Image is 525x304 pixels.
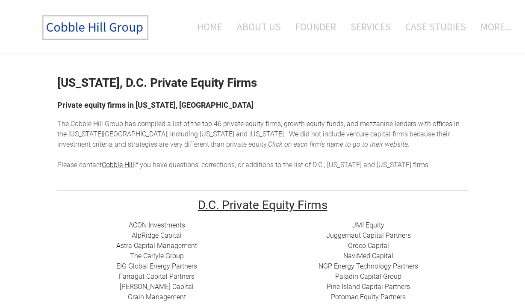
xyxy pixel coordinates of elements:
[326,231,411,239] a: Juggernaut Capital Partners
[348,242,389,250] a: Oroco Capital
[57,161,430,169] span: Please contact if you have questions, corrections, or additions to the list of D.C., [US_STATE] a...
[335,272,401,280] a: Paladin Capital Group
[331,293,406,301] a: ​Potomac Equity Partners
[102,161,134,169] a: Cobble Hill
[129,221,185,229] a: ACON Investments
[289,9,342,44] a: Founder
[474,9,511,44] a: more...
[120,283,194,291] a: ​[PERSON_NAME] Capital
[352,221,384,229] a: JMI Equity
[57,119,468,170] div: he top 46 private equity firms, growth equity funds, and mezzanine lenders with offices in the [U...
[57,76,257,90] strong: [US_STATE], D.C. Private Equity Firms
[57,120,193,128] span: The Cobble Hill Group has compiled a list of t
[132,231,182,239] a: ​AlpRidge Capital
[230,9,287,44] a: About Us
[130,252,184,260] a: The Carlyle Group
[184,9,229,44] a: Home
[116,262,197,270] a: EIG Global Energy Partners
[344,9,397,44] a: Services
[327,283,410,291] a: Pine Island Capital Partners
[116,242,197,250] a: ​Astra Capital Management
[119,272,195,280] a: Farragut Capital Partners
[319,262,418,270] a: NGP Energy Technology Partners
[128,293,186,301] a: Grain Management
[343,252,393,260] a: NaviMed Capital
[57,100,254,109] font: Private equity firms in [US_STATE], [GEOGRAPHIC_DATA]
[399,9,472,44] a: Case Studies
[198,198,327,212] u: D.C. Private Equity Firms
[32,9,161,47] img: The Cobble Hill Group LLC
[268,140,410,148] em: Click on each firm's name to go to their website. ​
